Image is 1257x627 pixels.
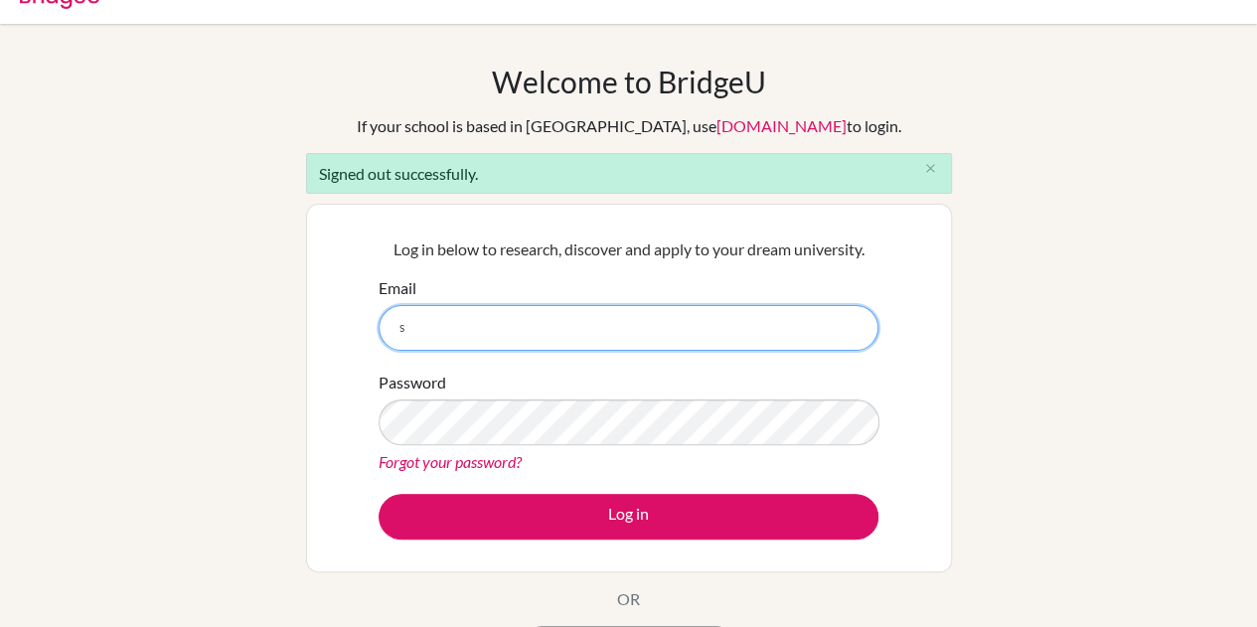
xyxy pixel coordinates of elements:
[617,587,640,611] p: OR
[911,154,951,184] button: Close
[379,371,446,394] label: Password
[379,237,878,261] p: Log in below to research, discover and apply to your dream university.
[716,116,847,135] a: [DOMAIN_NAME]
[379,494,878,540] button: Log in
[492,64,766,99] h1: Welcome to BridgeU
[306,153,952,194] div: Signed out successfully.
[379,276,416,300] label: Email
[923,161,938,176] i: close
[357,114,901,138] div: If your school is based in [GEOGRAPHIC_DATA], use to login.
[379,452,522,471] a: Forgot your password?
